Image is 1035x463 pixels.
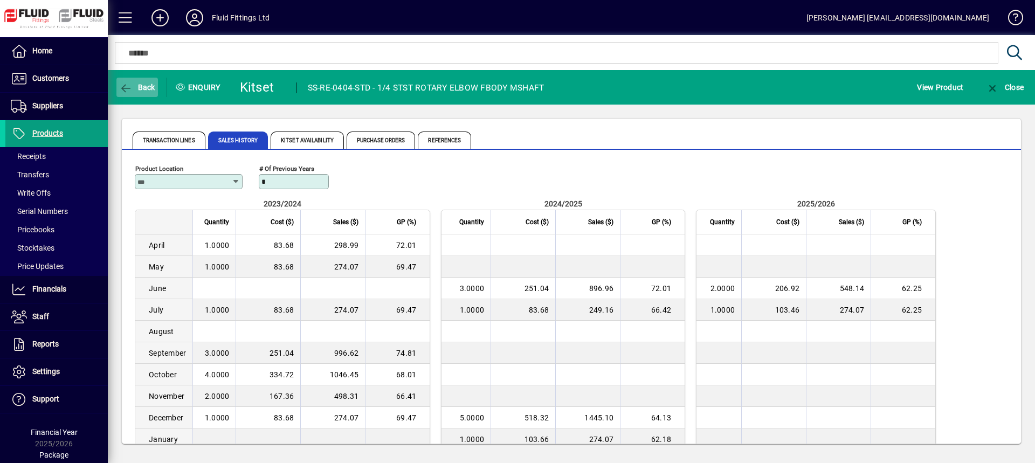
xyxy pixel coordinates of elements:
a: Price Updates [5,257,108,275]
span: Financial Year [31,428,78,437]
span: 62.18 [651,435,671,444]
span: 498.31 [334,392,359,400]
span: 103.66 [525,435,549,444]
span: 1.0000 [205,413,230,422]
span: Sales History [208,132,268,149]
span: Kitset Availability [271,132,344,149]
span: Pricebooks [11,225,54,234]
span: GP (%) [902,216,922,228]
a: Knowledge Base [1000,2,1022,37]
span: Financials [32,285,66,293]
span: Reports [32,340,59,348]
button: Close [983,78,1026,97]
span: 3.0000 [460,284,485,293]
span: 274.07 [840,306,865,314]
span: 5.0000 [460,413,485,422]
td: September [135,342,192,364]
span: 83.68 [274,241,294,250]
span: 1.0000 [205,306,230,314]
span: Cost ($) [271,216,294,228]
span: Staff [32,312,49,321]
td: June [135,278,192,299]
td: May [135,256,192,278]
span: Receipts [11,152,46,161]
span: Support [32,395,59,403]
span: 2.0000 [205,392,230,400]
span: 1445.10 [584,413,613,422]
span: Package [39,451,68,459]
a: Customers [5,65,108,92]
span: Products [32,129,63,137]
td: November [135,385,192,407]
span: Suppliers [32,101,63,110]
div: Fluid Fittings Ltd [212,9,270,26]
span: Settings [32,367,60,376]
a: Pricebooks [5,220,108,239]
span: 1.0000 [205,241,230,250]
span: 83.68 [274,262,294,271]
td: January [135,429,192,450]
span: 334.72 [270,370,294,379]
span: Purchase Orders [347,132,416,149]
span: 74.81 [396,349,416,357]
span: 251.04 [525,284,549,293]
span: GP (%) [652,216,671,228]
span: 548.14 [840,284,865,293]
span: 3.0000 [205,349,230,357]
span: Home [32,46,52,55]
span: Cost ($) [776,216,799,228]
mat-label: Product Location [135,165,183,172]
button: View Product [914,78,966,97]
a: Reports [5,331,108,358]
div: Kitset [240,79,286,96]
span: 518.32 [525,413,549,422]
td: October [135,364,192,385]
div: Enquiry [167,79,232,96]
a: Write Offs [5,184,108,202]
span: 251.04 [270,349,294,357]
span: Transfers [11,170,49,179]
span: GP (%) [397,216,416,228]
span: 64.13 [651,413,671,422]
span: 69.47 [396,262,416,271]
span: 249.16 [589,306,614,314]
span: Cost ($) [526,216,549,228]
app-page-header-button: Back [108,78,167,97]
a: Support [5,386,108,413]
span: 896.96 [589,284,614,293]
td: July [135,299,192,321]
span: 2.0000 [710,284,735,293]
span: 2024/2025 [544,199,582,208]
span: 1.0000 [710,306,735,314]
span: Price Updates [11,262,64,271]
td: December [135,407,192,429]
span: 69.47 [396,306,416,314]
span: 62.25 [902,284,922,293]
span: 69.47 [396,413,416,422]
span: 298.99 [334,241,359,250]
span: 167.36 [270,392,294,400]
span: 274.07 [334,262,359,271]
span: Quantity [459,216,484,228]
span: 66.41 [396,392,416,400]
span: 66.42 [651,306,671,314]
span: Sales ($) [839,216,864,228]
span: 2023/2024 [264,199,301,208]
span: Close [986,83,1024,92]
a: Staff [5,303,108,330]
span: 4.0000 [205,370,230,379]
span: View Product [917,79,963,96]
span: 62.25 [902,306,922,314]
span: Sales ($) [588,216,613,228]
div: SS-RE-0404-STD - 1/4 STST ROTARY ELBOW FBODY MSHAFT [308,79,544,96]
a: Stocktakes [5,239,108,257]
span: 83.68 [274,306,294,314]
a: Receipts [5,147,108,165]
button: Add [143,8,177,27]
span: 2025/2026 [797,199,835,208]
span: Customers [32,74,69,82]
span: Back [119,83,155,92]
span: Sales ($) [333,216,358,228]
span: 83.68 [274,413,294,422]
span: 1.0000 [460,435,485,444]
